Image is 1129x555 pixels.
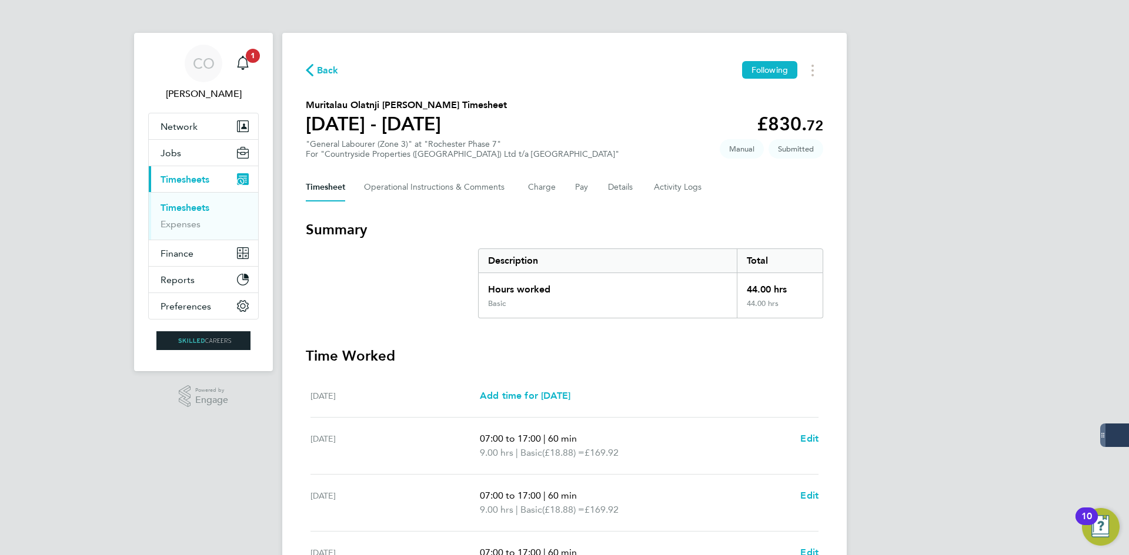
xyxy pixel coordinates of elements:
[807,117,823,134] span: 72
[148,331,259,350] a: Go to home page
[542,447,584,458] span: (£18.88) =
[480,490,541,501] span: 07:00 to 17:00
[310,489,480,517] div: [DATE]
[528,173,556,201] button: Charge
[148,87,259,101] span: Craig O'Donovan
[161,248,193,259] span: Finance
[480,433,541,444] span: 07:00 to 17:00
[161,202,209,213] a: Timesheets
[516,504,518,515] span: |
[548,490,577,501] span: 60 min
[317,63,339,78] span: Back
[149,240,258,266] button: Finance
[548,433,577,444] span: 60 min
[478,248,823,318] div: Summary
[310,432,480,460] div: [DATE]
[520,446,542,460] span: Basic
[480,390,570,401] span: Add time for [DATE]
[161,301,211,312] span: Preferences
[480,447,513,458] span: 9.00 hrs
[608,173,635,201] button: Details
[800,490,819,501] span: Edit
[584,447,619,458] span: £169.92
[543,490,546,501] span: |
[479,273,737,299] div: Hours worked
[543,433,546,444] span: |
[1082,508,1120,546] button: Open Resource Center, 10 new notifications
[306,149,619,159] div: For "Countryside Properties ([GEOGRAPHIC_DATA]) Ltd t/a [GEOGRAPHIC_DATA]"
[751,65,788,75] span: Following
[179,385,229,408] a: Powered byEngage
[161,147,181,159] span: Jobs
[800,432,819,446] a: Edit
[149,192,258,240] div: Timesheets
[520,503,542,517] span: Basic
[800,489,819,503] a: Edit
[480,389,570,403] a: Add time for [DATE]
[306,173,345,201] button: Timesheet
[246,49,260,63] span: 1
[488,299,506,308] div: Basic
[306,347,823,365] h3: Time Worked
[737,249,823,273] div: Total
[161,121,198,132] span: Network
[542,504,584,515] span: (£18.88) =
[720,139,764,159] span: This timesheet was manually created.
[654,173,703,201] button: Activity Logs
[156,331,250,350] img: skilledcareers-logo-retina.png
[306,139,619,159] div: "General Labourer (Zone 3)" at "Rochester Phase 7"
[737,273,823,299] div: 44.00 hrs
[193,56,215,71] span: CO
[149,113,258,139] button: Network
[195,385,228,395] span: Powered by
[149,267,258,292] button: Reports
[480,504,513,515] span: 9.00 hrs
[769,139,823,159] span: This timesheet is Submitted.
[516,447,518,458] span: |
[742,61,797,79] button: Following
[364,173,509,201] button: Operational Instructions & Comments
[161,274,195,285] span: Reports
[1081,516,1092,532] div: 10
[148,45,259,101] a: CO[PERSON_NAME]
[149,293,258,319] button: Preferences
[575,173,589,201] button: Pay
[149,140,258,166] button: Jobs
[149,166,258,192] button: Timesheets
[306,63,339,78] button: Back
[800,433,819,444] span: Edit
[310,389,480,403] div: [DATE]
[584,504,619,515] span: £169.92
[161,174,209,185] span: Timesheets
[134,33,273,371] nav: Main navigation
[231,45,255,82] a: 1
[306,220,823,239] h3: Summary
[479,249,737,273] div: Description
[306,112,507,136] h1: [DATE] - [DATE]
[195,395,228,405] span: Engage
[161,218,201,230] a: Expenses
[757,113,823,135] app-decimal: £830.
[737,299,823,318] div: 44.00 hrs
[802,61,823,79] button: Timesheets Menu
[306,98,507,112] h2: Muritalau Olatnji [PERSON_NAME] Timesheet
